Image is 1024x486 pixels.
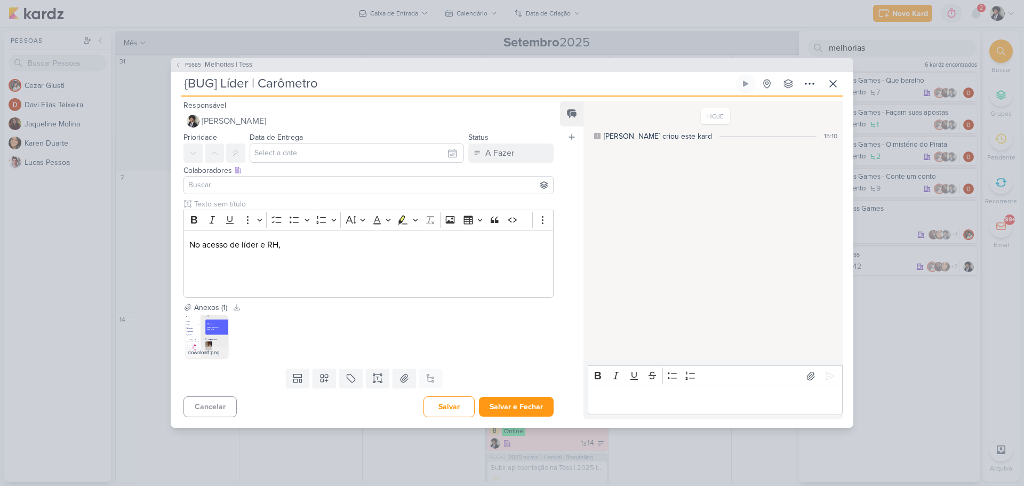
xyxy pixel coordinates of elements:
[741,79,750,88] div: Ligar relógio
[186,315,228,358] img: 4ubyOnlI10Q97VHA3yeHnrGgFbDVEf-metaZG93bmxvYWQucG5n-.png
[183,165,554,176] div: Colaboradores
[183,230,554,298] div: Editor editing area: main
[604,131,712,142] div: [PERSON_NAME] criou este kard
[205,60,252,70] span: Melhorias | Tess
[468,133,489,142] label: Status
[175,60,252,70] button: PS685 Melhorias | Tess
[183,111,554,131] button: [PERSON_NAME]
[202,115,266,128] span: [PERSON_NAME]
[250,144,464,163] input: Select a date
[479,397,554,417] button: Salvar e Fechar
[183,101,226,110] label: Responsável
[423,396,475,417] button: Salvar
[183,210,554,230] div: Editor toolbar
[186,347,228,358] div: download.png
[250,133,303,142] label: Data de Entrega
[485,147,514,160] div: A Fazer
[187,115,199,128] img: Pedro Luahn Simões
[588,365,843,386] div: Editor toolbar
[189,238,548,251] p: No acesso de líder e RH,
[588,386,843,415] div: Editor editing area: main
[183,133,217,142] label: Prioridade
[192,198,554,210] input: Texto sem título
[183,61,203,69] span: PS685
[186,179,551,192] input: Buscar
[824,131,837,141] div: 15:10
[468,144,554,163] button: A Fazer
[194,302,227,313] div: Anexos (1)
[183,396,237,417] button: Cancelar
[181,74,734,93] input: Kard Sem Título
